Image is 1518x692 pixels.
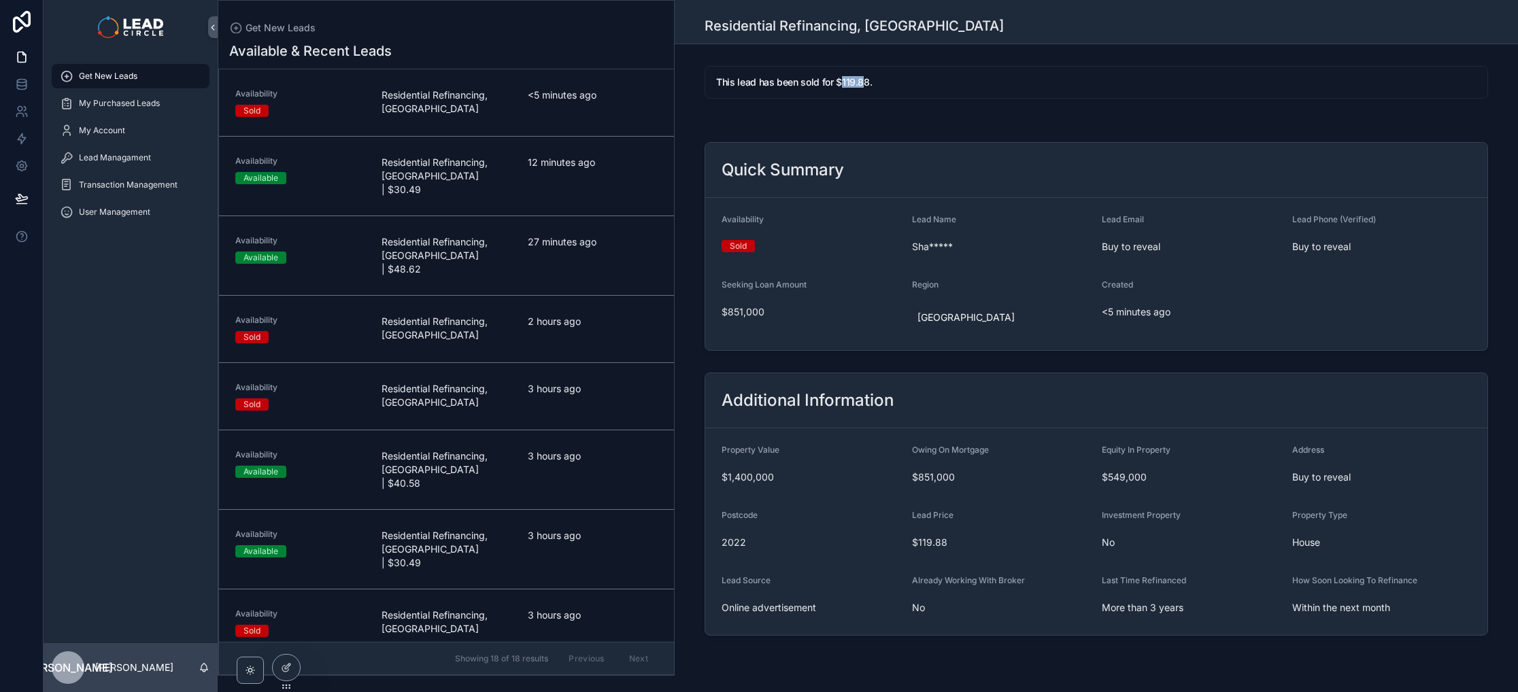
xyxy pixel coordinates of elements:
span: Property Value [722,445,779,455]
div: Sold [243,625,260,637]
span: Address [1292,445,1324,455]
span: 3 hours ago [528,449,658,463]
span: $851,000 [912,470,1092,484]
a: AvailabilityAvailableResidential Refinancing, [GEOGRAPHIC_DATA] | $30.4912 minutes ago [219,137,674,216]
a: AvailabilityAvailableResidential Refinancing, [GEOGRAPHIC_DATA] | $40.583 hours ago [219,430,674,510]
h1: Available & Recent Leads [229,41,392,60]
a: AvailabilityAvailableResidential Refinancing, [GEOGRAPHIC_DATA] | $48.6227 minutes ago [219,216,674,296]
a: User Management [52,200,209,224]
h5: This lead has been sold for $119.88. [716,77,1477,87]
span: $549,000 [1102,470,1281,484]
a: Get New Leads [229,21,316,35]
span: 12 minutes ago [528,156,658,169]
span: No [1102,536,1281,549]
a: AvailabilitySoldResidential Refinancing, [GEOGRAPHIC_DATA]2 hours ago [219,296,674,363]
span: Availability [722,214,764,224]
span: Availability [235,156,365,167]
a: AvailabilitySoldResidential Refinancing, [GEOGRAPHIC_DATA]3 hours ago [219,589,674,657]
span: My Purchased Leads [79,98,160,109]
div: Available [243,466,278,478]
span: Created [1102,279,1133,290]
span: Get New Leads [246,21,316,35]
div: Available [243,172,278,184]
span: 2022 [722,536,901,549]
span: <5 minutes ago [1102,305,1281,319]
span: Lead Managament [79,152,151,163]
span: [GEOGRAPHIC_DATA] [917,311,1015,324]
span: Equity In Property [1102,445,1170,455]
span: Buy to reveal [1292,240,1472,254]
span: No [912,601,1092,615]
span: Availability [235,88,365,99]
div: Sold [243,105,260,117]
span: Showing 18 of 18 results [455,653,548,664]
span: Transaction Management [79,179,178,190]
span: 3 hours ago [528,382,658,396]
span: Buy to reveal [1102,240,1281,254]
span: Residential Refinancing, [GEOGRAPHIC_DATA] [382,608,511,636]
span: Availability [235,235,365,246]
span: Availability [235,382,365,393]
span: User Management [79,207,150,218]
span: Lead Price [912,510,954,520]
span: Availability [235,529,365,540]
a: AvailabilitySoldResidential Refinancing, [GEOGRAPHIC_DATA]<5 minutes ago [219,69,674,137]
span: Last Time Refinanced [1102,575,1186,585]
span: Property Type [1292,510,1347,520]
span: Availability [235,449,365,460]
span: Lead Phone (Verified) [1292,214,1376,224]
span: Online advertisement [722,601,901,615]
a: Transaction Management [52,173,209,197]
span: Residential Refinancing, [GEOGRAPHIC_DATA] | $48.62 [382,235,511,276]
span: 2 hours ago [528,315,658,328]
img: App logo [98,16,163,38]
h2: Quick Summary [722,159,844,181]
div: Sold [730,240,747,252]
span: My Account [79,125,125,136]
span: Lead Source [722,575,771,585]
span: 3 hours ago [528,608,658,622]
a: AvailabilityAvailableResidential Refinancing, [GEOGRAPHIC_DATA] | $30.493 hours ago [219,510,674,589]
span: Lead Email [1102,214,1144,224]
span: Buy to reveal [1292,470,1472,484]
span: Owing On Mortgage [912,445,989,455]
a: My Account [52,118,209,143]
span: Residential Refinancing, [GEOGRAPHIC_DATA] | $30.49 [382,156,511,196]
span: How Soon Looking To Refinance [1292,575,1417,585]
span: $119.88 [912,536,1092,549]
span: 27 minutes ago [528,235,658,249]
span: Residential Refinancing, [GEOGRAPHIC_DATA] [382,382,511,409]
span: Postcode [722,510,758,520]
span: Already Working With Broker [912,575,1025,585]
span: $1,400,000 [722,470,901,484]
h1: Residential Refinancing, [GEOGRAPHIC_DATA] [705,16,1004,35]
h2: Additional Information [722,390,894,411]
span: Residential Refinancing, [GEOGRAPHIC_DATA] | $30.49 [382,529,511,570]
div: Available [243,252,278,264]
span: Investment Property [1102,510,1181,520]
span: Region [912,279,939,290]
span: <5 minutes ago [528,88,658,102]
div: Sold [243,398,260,411]
div: Available [243,545,278,557]
a: My Purchased Leads [52,91,209,116]
a: Get New Leads [52,64,209,88]
span: $851,000 [722,305,901,319]
span: Within the next month [1292,601,1472,615]
span: Residential Refinancing, [GEOGRAPHIC_DATA] [382,315,511,342]
span: Residential Refinancing, [GEOGRAPHIC_DATA] | $40.58 [382,449,511,490]
div: scrollable content [44,54,218,242]
span: [PERSON_NAME] [23,659,113,676]
span: Seeking Loan Amount [722,279,807,290]
span: Get New Leads [79,71,137,82]
span: Residential Refinancing, [GEOGRAPHIC_DATA] [382,88,511,116]
span: Availability [235,315,365,326]
span: Lead Name [912,214,956,224]
span: More than 3 years [1102,601,1281,615]
p: [PERSON_NAME] [95,661,173,674]
span: Availability [235,608,365,619]
a: Lead Managament [52,145,209,170]
div: Sold [243,331,260,343]
span: House [1292,536,1472,549]
a: AvailabilitySoldResidential Refinancing, [GEOGRAPHIC_DATA]3 hours ago [219,363,674,430]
